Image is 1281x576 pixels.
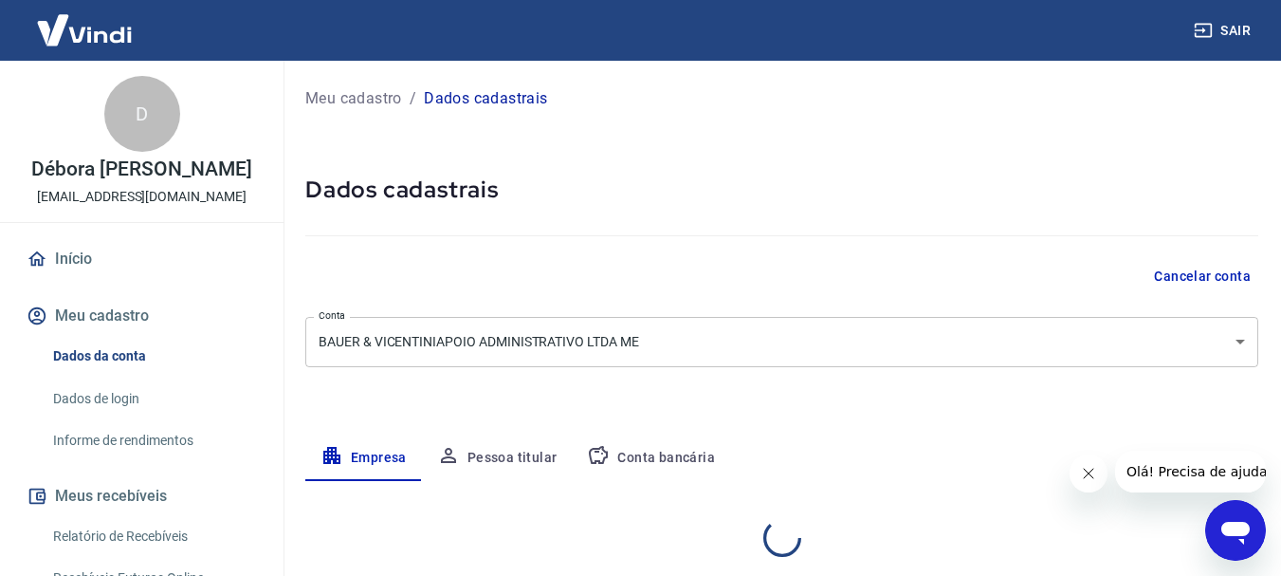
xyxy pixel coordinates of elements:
[1070,455,1107,492] iframe: Fechar mensagem
[572,436,730,481] button: Conta bancária
[23,295,261,337] button: Meu cadastro
[11,13,159,28] span: Olá! Precisa de ajuda?
[410,87,416,110] p: /
[305,317,1258,367] div: BAUER & VICENTINIAPOIO ADMINISTRATIVO LTDA ME
[305,87,402,110] a: Meu cadastro
[46,421,261,460] a: Informe de rendimentos
[424,87,547,110] p: Dados cadastrais
[1205,500,1266,561] iframe: Botão para abrir a janela de mensagens
[46,517,261,556] a: Relatório de Recebíveis
[37,187,247,207] p: [EMAIL_ADDRESS][DOMAIN_NAME]
[422,436,573,481] button: Pessoa titular
[46,337,261,376] a: Dados da conta
[1146,259,1258,294] button: Cancelar conta
[31,159,251,179] p: Débora [PERSON_NAME]
[305,175,1258,205] h5: Dados cadastrais
[1115,451,1266,492] iframe: Mensagem da empresa
[319,308,345,323] label: Conta
[104,76,180,152] div: D
[23,1,146,59] img: Vindi
[1190,13,1258,48] button: Sair
[46,380,261,418] a: Dados de login
[305,436,422,481] button: Empresa
[23,238,261,280] a: Início
[23,475,261,517] button: Meus recebíveis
